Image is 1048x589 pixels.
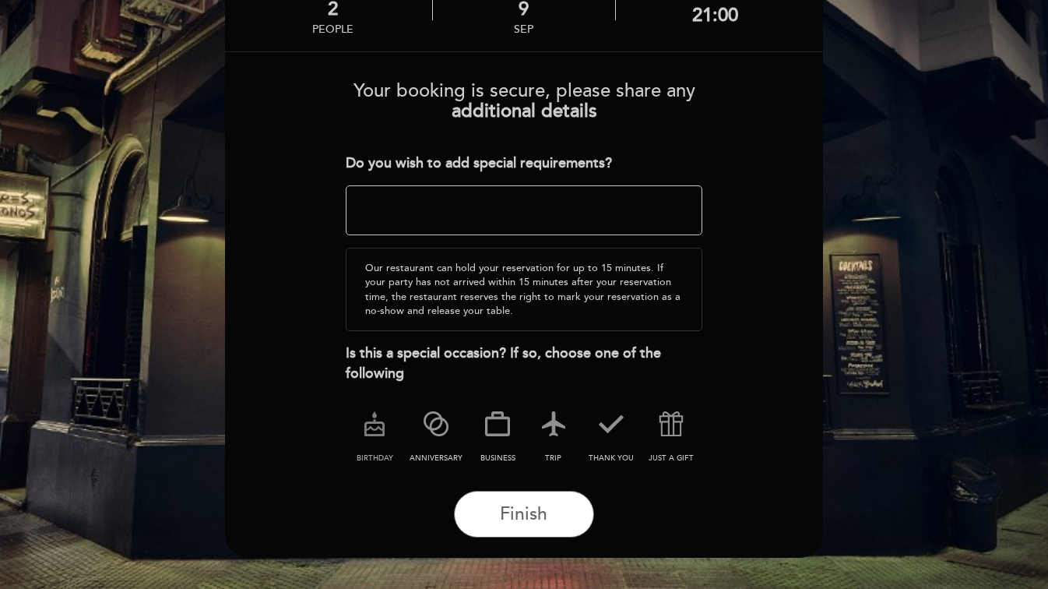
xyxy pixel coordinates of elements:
span: Finish [500,503,547,525]
button: Finish [454,491,594,538]
span: birthday [357,453,393,463]
span: thank you [589,453,634,463]
span: Your booking is secure, please share any [353,79,695,102]
div: 21:00 [692,4,738,26]
div: Our restaurant can hold your reservation for up to 15 minutes. If your party has not arrived with... [346,248,703,331]
div: Is this a special occasion? If so, choose one of the following [346,344,703,383]
span: just a gift [649,453,694,463]
span: business [480,453,515,463]
div: people [312,23,353,36]
span: trip [545,453,561,463]
b: additional details [452,100,597,122]
div: Do you wish to add special requirements? [346,153,703,174]
div: Sep [433,23,614,36]
span: anniversary [410,453,462,463]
